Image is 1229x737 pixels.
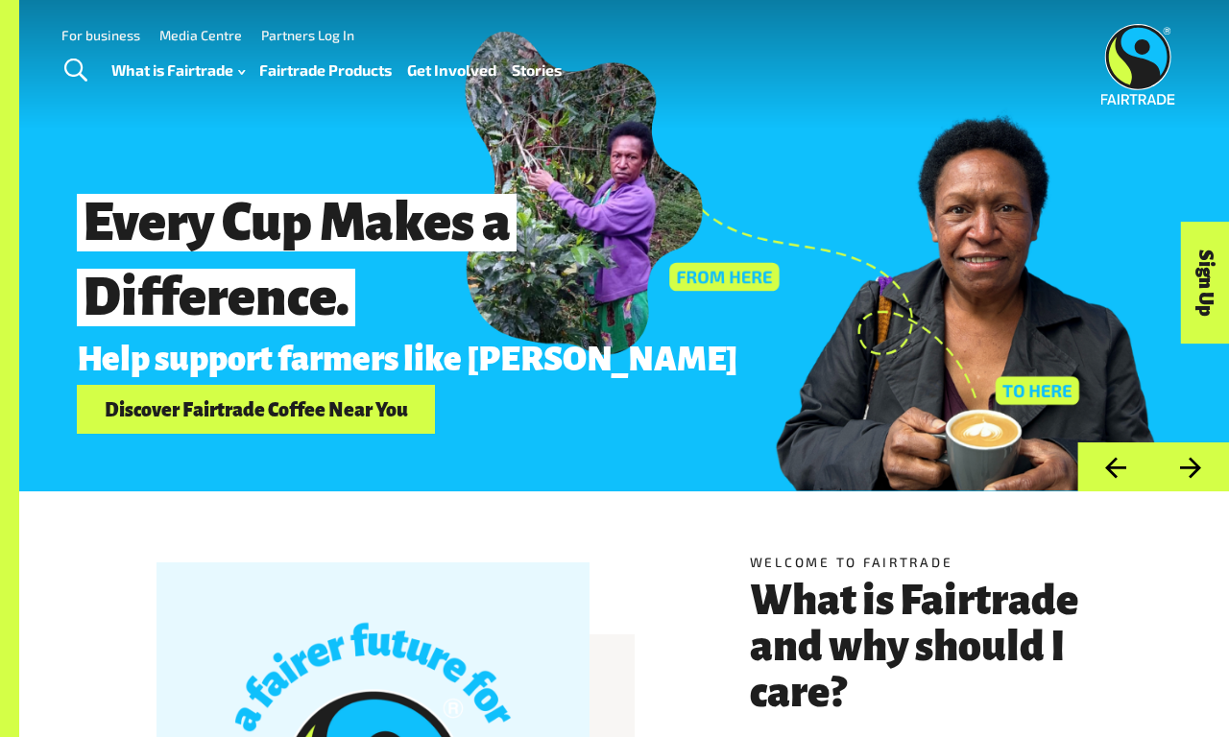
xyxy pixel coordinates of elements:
[52,47,99,95] a: Toggle Search
[407,57,496,83] a: Get Involved
[259,57,392,83] a: Fairtrade Products
[77,194,517,326] span: Every Cup Makes a Difference.
[111,57,245,83] a: What is Fairtrade
[1101,24,1175,105] img: Fairtrade Australia New Zealand logo
[77,342,985,378] p: Help support farmers like [PERSON_NAME]
[750,579,1092,717] h3: What is Fairtrade and why should I care?
[61,27,140,43] a: For business
[750,553,1092,572] h5: Welcome to Fairtrade
[1153,442,1229,491] button: Next
[512,57,562,83] a: Stories
[77,385,435,434] a: Discover Fairtrade Coffee Near You
[159,27,242,43] a: Media Centre
[1077,442,1153,491] button: Previous
[261,27,354,43] a: Partners Log In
